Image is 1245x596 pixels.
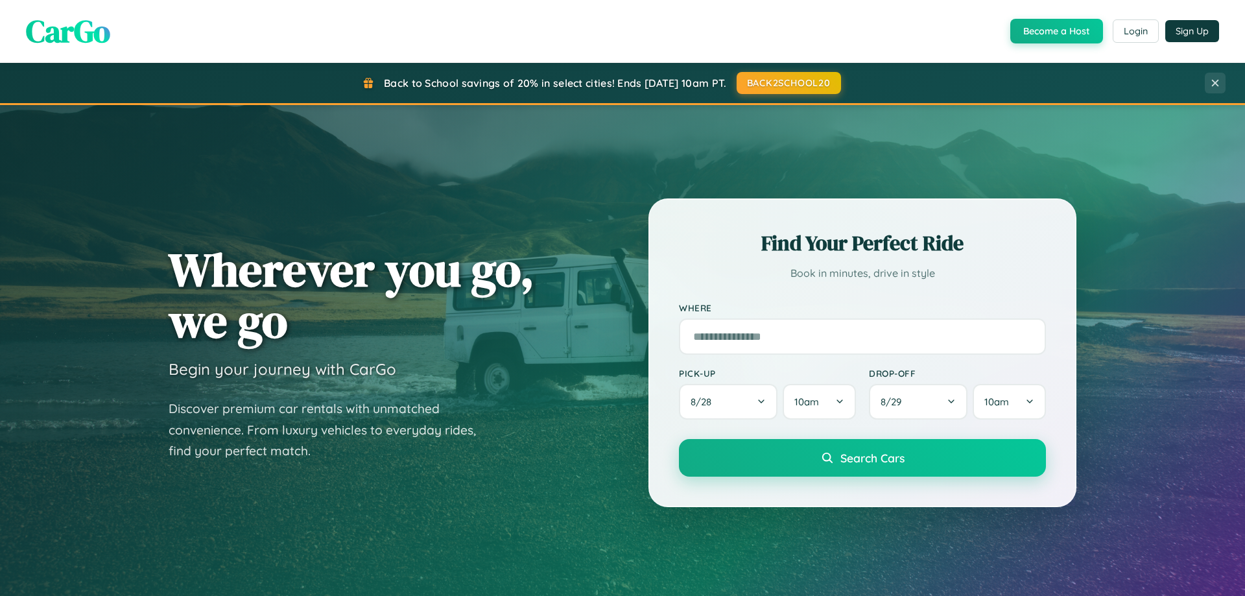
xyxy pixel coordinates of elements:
h2: Find Your Perfect Ride [679,229,1046,257]
button: Search Cars [679,439,1046,477]
span: 8 / 28 [691,396,718,408]
p: Book in minutes, drive in style [679,264,1046,283]
span: 10am [984,396,1009,408]
span: 8 / 29 [881,396,908,408]
button: 10am [973,384,1046,420]
span: Back to School savings of 20% in select cities! Ends [DATE] 10am PT. [384,77,726,89]
label: Where [679,302,1046,313]
span: Search Cars [840,451,905,465]
button: Login [1113,19,1159,43]
label: Drop-off [869,368,1046,379]
label: Pick-up [679,368,856,379]
button: Become a Host [1010,19,1103,43]
button: BACK2SCHOOL20 [737,72,841,94]
button: 10am [783,384,856,420]
button: 8/29 [869,384,967,420]
span: 10am [794,396,819,408]
button: 8/28 [679,384,777,420]
span: CarGo [26,10,110,53]
p: Discover premium car rentals with unmatched convenience. From luxury vehicles to everyday rides, ... [169,398,493,462]
h1: Wherever you go, we go [169,244,534,346]
button: Sign Up [1165,20,1219,42]
h3: Begin your journey with CarGo [169,359,396,379]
